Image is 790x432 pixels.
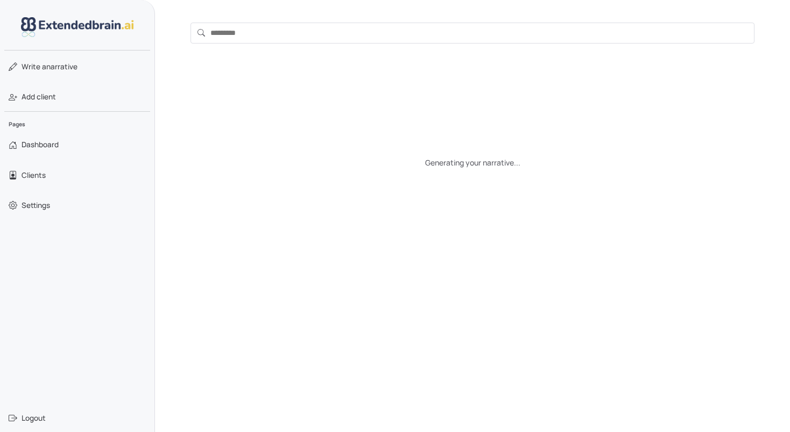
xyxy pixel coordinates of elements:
div: Generating your narrative... [425,157,520,168]
span: Settings [22,200,50,211]
span: Add client [22,91,56,102]
span: Dashboard [22,139,59,150]
span: narrative [22,61,77,72]
span: Write a [22,62,46,71]
span: Clients [22,170,46,181]
span: Logout [22,413,46,423]
img: logo [21,17,134,37]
